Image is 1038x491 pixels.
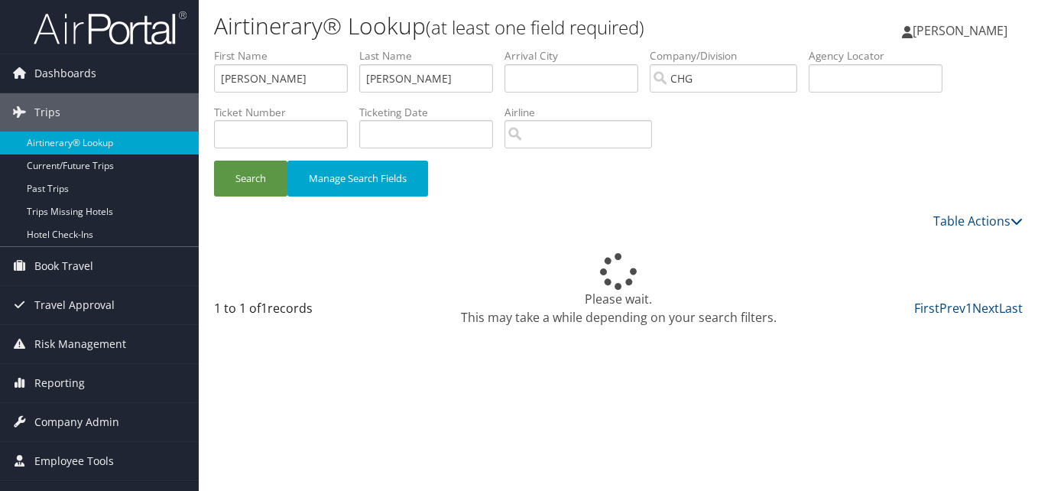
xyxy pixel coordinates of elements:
[34,247,93,285] span: Book Travel
[809,48,954,63] label: Agency Locator
[34,10,187,46] img: airportal-logo.png
[34,54,96,93] span: Dashboards
[902,8,1023,54] a: [PERSON_NAME]
[504,105,663,120] label: Airline
[34,403,119,441] span: Company Admin
[287,161,428,197] button: Manage Search Fields
[34,325,126,363] span: Risk Management
[426,15,644,40] small: (at least one field required)
[214,161,287,197] button: Search
[214,10,753,42] h1: Airtinerary® Lookup
[650,48,809,63] label: Company/Division
[214,253,1023,327] div: Please wait. This may take a while depending on your search filters.
[913,22,1007,39] span: [PERSON_NAME]
[34,442,114,480] span: Employee Tools
[359,48,504,63] label: Last Name
[214,105,359,120] label: Ticket Number
[34,286,115,324] span: Travel Approval
[504,48,650,63] label: Arrival City
[359,105,504,120] label: Ticketing Date
[214,48,359,63] label: First Name
[933,213,1023,229] a: Table Actions
[34,93,60,132] span: Trips
[34,364,85,402] span: Reporting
